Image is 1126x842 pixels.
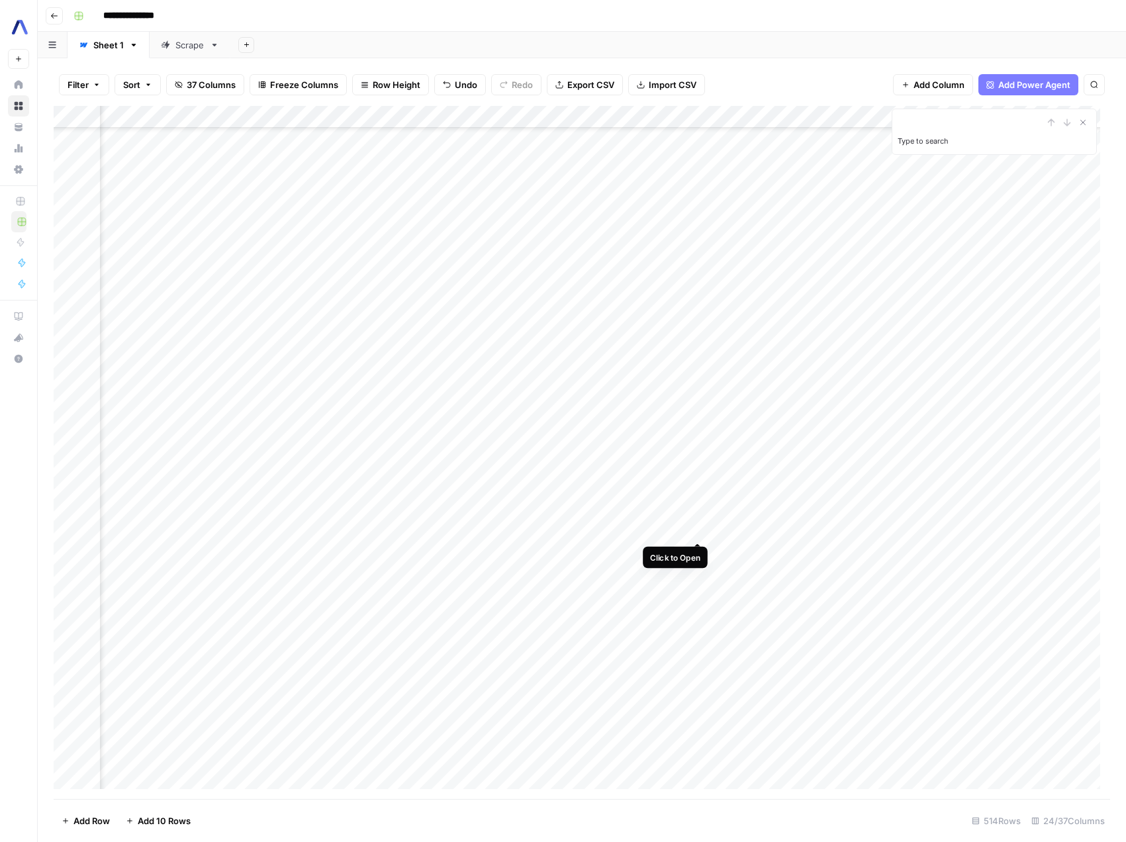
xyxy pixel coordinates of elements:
[68,32,150,58] a: Sheet 1
[150,32,230,58] a: Scrape
[1026,810,1110,831] div: 24/37 Columns
[8,327,29,348] button: What's new?
[187,78,236,91] span: 37 Columns
[175,38,205,52] div: Scrape
[73,814,110,827] span: Add Row
[8,95,29,117] a: Browse
[1075,115,1091,130] button: Close Search
[998,78,1070,91] span: Add Power Agent
[118,810,199,831] button: Add 10 Rows
[893,74,973,95] button: Add Column
[491,74,541,95] button: Redo
[512,78,533,91] span: Redo
[567,78,614,91] span: Export CSV
[166,74,244,95] button: 37 Columns
[93,38,124,52] div: Sheet 1
[352,74,429,95] button: Row Height
[978,74,1078,95] button: Add Power Agent
[9,328,28,348] div: What's new?
[650,551,700,563] div: Click to Open
[8,159,29,180] a: Settings
[649,78,696,91] span: Import CSV
[628,74,705,95] button: Import CSV
[8,138,29,159] a: Usage
[8,15,32,39] img: Assembly AI Logo
[455,78,477,91] span: Undo
[8,74,29,95] a: Home
[966,810,1026,831] div: 514 Rows
[8,306,29,327] a: AirOps Academy
[123,78,140,91] span: Sort
[8,117,29,138] a: Your Data
[59,74,109,95] button: Filter
[68,78,89,91] span: Filter
[547,74,623,95] button: Export CSV
[138,814,191,827] span: Add 10 Rows
[8,11,29,44] button: Workspace: Assembly AI
[250,74,347,95] button: Freeze Columns
[54,810,118,831] button: Add Row
[115,74,161,95] button: Sort
[434,74,486,95] button: Undo
[8,348,29,369] button: Help + Support
[270,78,338,91] span: Freeze Columns
[914,78,964,91] span: Add Column
[373,78,420,91] span: Row Height
[898,136,949,146] label: Type to search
